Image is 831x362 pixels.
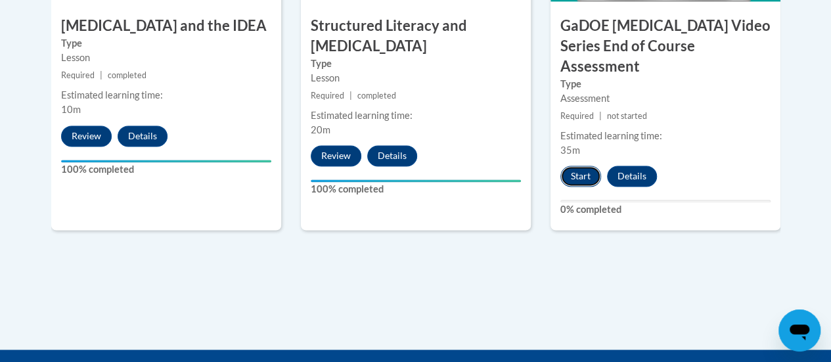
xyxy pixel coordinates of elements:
[607,166,657,187] button: Details
[61,104,81,115] span: 10m
[778,309,820,351] iframe: Button to launch messaging window
[61,70,95,80] span: Required
[311,71,521,85] div: Lesson
[357,91,396,101] span: completed
[61,160,271,162] div: Your progress
[61,88,271,102] div: Estimated learning time:
[311,57,521,71] label: Type
[560,129,771,143] div: Estimated learning time:
[560,145,580,156] span: 35m
[311,179,521,182] div: Your progress
[560,111,594,121] span: Required
[61,125,112,147] button: Review
[311,124,330,135] span: 20m
[61,162,271,177] label: 100% completed
[550,16,780,76] h3: GaDOE [MEDICAL_DATA] Video Series End of Course Assessment
[51,16,281,36] h3: [MEDICAL_DATA] and the IDEA
[607,111,647,121] span: not started
[100,70,102,80] span: |
[560,166,601,187] button: Start
[560,202,771,217] label: 0% completed
[349,91,352,101] span: |
[108,70,146,80] span: completed
[118,125,168,147] button: Details
[61,51,271,65] div: Lesson
[599,111,602,121] span: |
[301,16,531,57] h3: Structured Literacy and [MEDICAL_DATA]
[560,77,771,91] label: Type
[367,145,417,166] button: Details
[560,91,771,106] div: Assessment
[311,145,361,166] button: Review
[311,91,344,101] span: Required
[61,36,271,51] label: Type
[311,182,521,196] label: 100% completed
[311,108,521,123] div: Estimated learning time:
